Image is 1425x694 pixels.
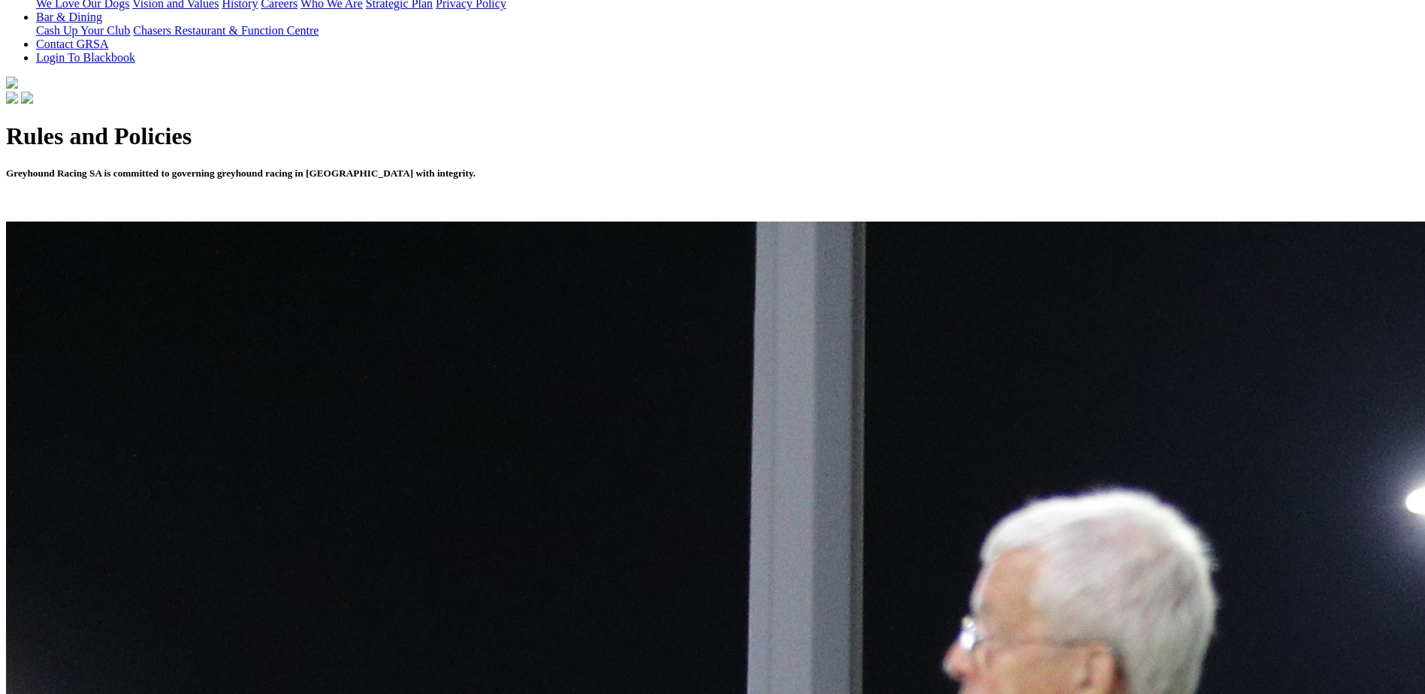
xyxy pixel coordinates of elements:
[36,24,130,37] a: Cash Up Your Club
[36,11,102,23] a: Bar & Dining
[133,24,319,37] a: Chasers Restaurant & Function Centre
[6,122,1419,150] h1: Rules and Policies
[21,92,33,104] img: twitter.svg
[36,38,108,50] a: Contact GRSA
[6,77,18,89] img: logo-grsa-white.png
[6,167,1419,180] h5: Greyhound Racing SA is committed to governing greyhound racing in [GEOGRAPHIC_DATA] with integrity.
[6,92,18,104] img: facebook.svg
[36,51,135,64] a: Login To Blackbook
[36,24,1419,38] div: Bar & Dining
